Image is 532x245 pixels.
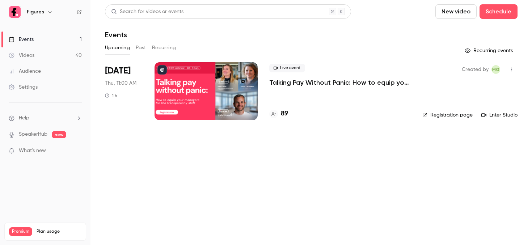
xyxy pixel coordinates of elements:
span: Thu, 11:00 AM [105,80,136,87]
span: Premium [9,227,32,236]
li: help-dropdown-opener [9,114,82,122]
a: 89 [269,109,288,119]
span: MG [492,65,499,74]
a: Enter Studio [481,111,518,119]
div: Audience [9,68,41,75]
button: New video [435,4,477,19]
span: new [52,131,66,138]
h1: Events [105,30,127,39]
div: Settings [9,84,38,91]
span: [DATE] [105,65,131,77]
span: What's new [19,147,46,155]
iframe: Noticeable Trigger [73,148,82,154]
span: Plan usage [37,229,81,235]
button: Past [136,42,146,54]
button: Recurring events [461,45,518,56]
button: Upcoming [105,42,130,54]
span: Mégane Gateau [491,65,500,74]
span: Created by [462,65,489,74]
span: Help [19,114,29,122]
div: Sep 18 Thu, 11:00 AM (Europe/Paris) [105,62,143,120]
div: 1 h [105,93,117,98]
h4: 89 [281,109,288,119]
a: SpeakerHub [19,131,47,138]
div: Videos [9,52,34,59]
button: Recurring [152,42,176,54]
a: Talking Pay Without Panic: How to equip your managers for the transparency shift [269,78,411,87]
button: Schedule [480,4,518,19]
div: Search for videos or events [111,8,183,16]
h6: Figures [27,8,44,16]
div: Events [9,36,34,43]
img: Figures [9,6,21,18]
a: Registration page [422,111,473,119]
span: Live event [269,64,305,72]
